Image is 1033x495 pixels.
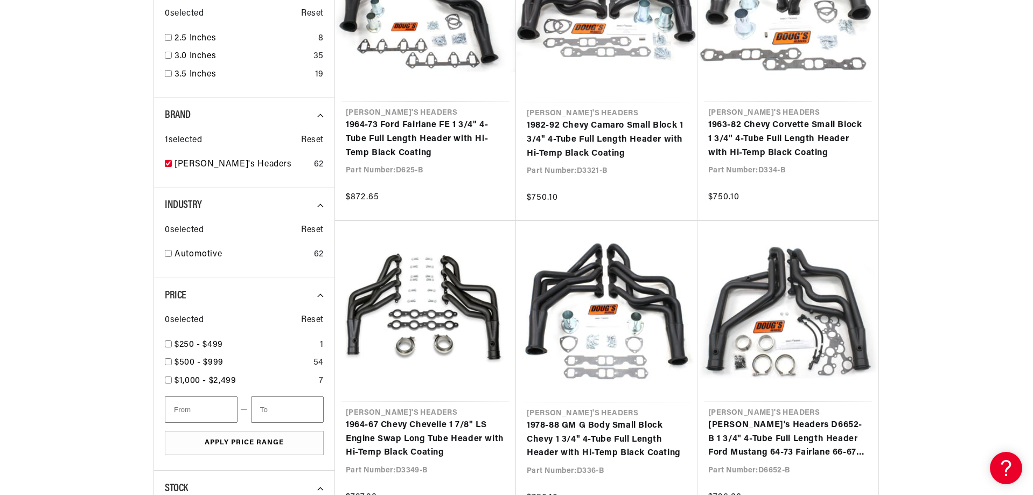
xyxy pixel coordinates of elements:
span: 0 selected [165,313,204,327]
span: Reset [301,7,324,21]
a: 2.5 Inches [175,32,314,46]
span: Reset [301,224,324,238]
div: 8 [318,32,324,46]
div: 54 [313,356,324,370]
span: Stock [165,483,188,494]
div: 62 [314,248,324,262]
div: 19 [315,68,324,82]
a: 1964-73 Ford Fairlane FE 1 3/4" 4-Tube Full Length Header with Hi-Temp Black Coating [346,118,505,160]
span: Price [165,290,186,301]
span: 0 selected [165,7,204,21]
div: 62 [314,158,324,172]
div: 35 [313,50,324,64]
a: Automotive [175,248,310,262]
a: 3.0 Inches [175,50,309,64]
span: Industry [165,200,202,211]
input: To [251,396,324,423]
span: 1 selected [165,134,202,148]
input: From [165,396,238,423]
span: 0 selected [165,224,204,238]
a: 1982-92 Chevy Camaro Small Block 1 3/4" 4-Tube Full Length Header with Hi-Temp Black Coating [527,119,687,161]
span: Brand [165,110,191,121]
span: $1,000 - $2,499 [175,377,236,385]
div: 7 [319,374,324,388]
span: Reset [301,313,324,327]
span: Reset [301,134,324,148]
a: 1964-67 Chevy Chevelle 1 7/8" LS Engine Swap Long Tube Header with Hi-Temp Black Coating [346,419,505,460]
span: $500 - $999 [175,358,224,367]
span: — [240,403,248,417]
div: 1 [320,338,324,352]
a: 1978-88 GM G Body Small Block Chevy 1 3/4" 4-Tube Full Length Header with Hi-Temp Black Coating [527,419,687,461]
a: 1963-82 Chevy Corvette Small Block 1 3/4" 4-Tube Full Length Header with Hi-Temp Black Coating [708,118,868,160]
a: [PERSON_NAME]'s Headers D6652-B 1 3/4" 4-Tube Full Length Header Ford Mustang 64-73 Fairlane 66-6... [708,419,868,460]
span: $250 - $499 [175,340,223,349]
a: 3.5 Inches [175,68,311,82]
a: [PERSON_NAME]'s Headers [175,158,310,172]
button: Apply Price Range [165,431,324,455]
